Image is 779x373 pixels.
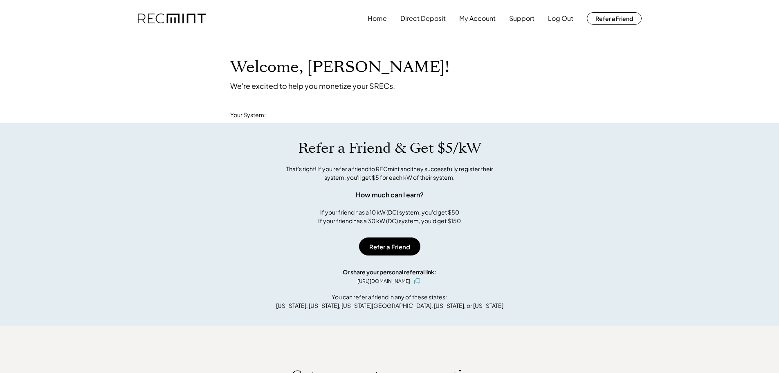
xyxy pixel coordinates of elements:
[412,276,422,286] button: click to copy
[138,14,206,24] img: recmint-logotype%403x.png
[276,293,503,310] div: You can refer a friend in any of these states: [US_STATE], [US_STATE], [US_STATE][GEOGRAPHIC_DATA...
[587,12,642,25] button: Refer a Friend
[298,140,481,157] h1: Refer a Friend & Get $5/kW
[359,237,420,255] button: Refer a Friend
[459,10,496,27] button: My Account
[548,10,573,27] button: Log Out
[509,10,534,27] button: Support
[230,111,266,119] div: Your System:
[277,165,502,182] div: That's right! If you refer a friend to RECmint and they successfully register their system, you'l...
[400,10,446,27] button: Direct Deposit
[357,278,410,285] div: [URL][DOMAIN_NAME]
[343,268,436,276] div: Or share your personal referral link:
[230,58,449,77] h1: Welcome, [PERSON_NAME]!
[356,190,424,200] div: How much can I earn?
[368,10,387,27] button: Home
[230,81,395,90] div: We're excited to help you monetize your SRECs.
[318,208,461,225] div: If your friend has a 10 kW (DC) system, you'd get $50 If your friend has a 30 kW (DC) system, you...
